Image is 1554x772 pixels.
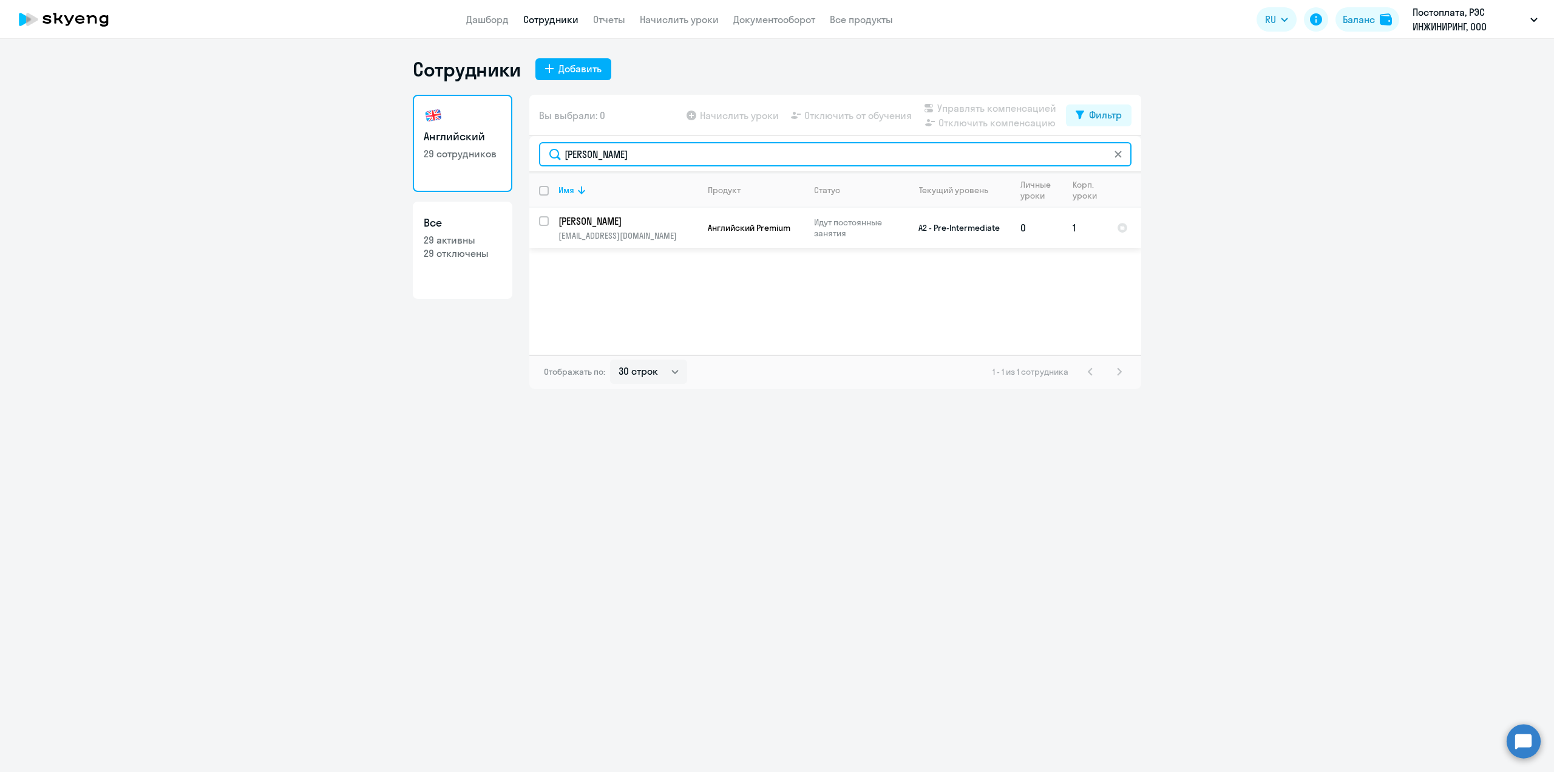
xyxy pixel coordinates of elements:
div: Корп. уроки [1073,179,1099,201]
p: 29 активны [424,233,501,247]
a: Сотрудники [523,13,579,26]
div: Фильтр [1089,108,1122,122]
span: Отображать по: [544,366,605,377]
td: 1 [1063,208,1107,248]
a: [PERSON_NAME] [558,214,697,228]
div: Имя [558,185,574,196]
button: Балансbalance [1335,7,1399,32]
div: Текущий уровень [908,185,1010,196]
a: Начислить уроки [640,13,719,26]
div: Добавить [558,61,602,76]
button: Фильтр [1066,104,1132,126]
div: Текущий уровень [919,185,988,196]
button: Добавить [535,58,611,80]
p: 29 сотрудников [424,147,501,160]
span: 1 - 1 из 1 сотрудника [992,366,1068,377]
img: english [424,106,443,125]
button: Постоплата, РЭС ИНЖИНИРИНГ, ООО [1406,5,1544,34]
a: Все продукты [830,13,893,26]
div: Статус [814,185,897,196]
input: Поиск по имени, email, продукту или статусу [539,142,1132,166]
a: Английский29 сотрудников [413,95,512,192]
a: Все29 активны29 отключены [413,202,512,299]
div: Корп. уроки [1073,179,1107,201]
div: Личные уроки [1020,179,1054,201]
h3: Все [424,215,501,231]
span: Вы выбрали: 0 [539,108,605,123]
div: Имя [558,185,697,196]
p: Идут постоянные занятия [814,217,897,239]
span: RU [1265,12,1276,27]
td: 0 [1011,208,1063,248]
img: balance [1380,13,1392,26]
a: Дашборд [466,13,509,26]
div: Статус [814,185,840,196]
a: Документооборот [733,13,815,26]
p: [PERSON_NAME] [558,214,696,228]
div: Продукт [708,185,804,196]
p: [EMAIL_ADDRESS][DOMAIN_NAME] [558,230,697,241]
div: Продукт [708,185,741,196]
p: 29 отключены [424,247,501,260]
p: Постоплата, РЭС ИНЖИНИРИНГ, ООО [1413,5,1525,34]
h3: Английский [424,129,501,145]
button: RU [1257,7,1297,32]
h1: Сотрудники [413,57,521,81]
div: Баланс [1343,12,1375,27]
a: Отчеты [593,13,625,26]
td: A2 - Pre-Intermediate [898,208,1011,248]
div: Личные уроки [1020,179,1062,201]
span: Английский Premium [708,222,790,233]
